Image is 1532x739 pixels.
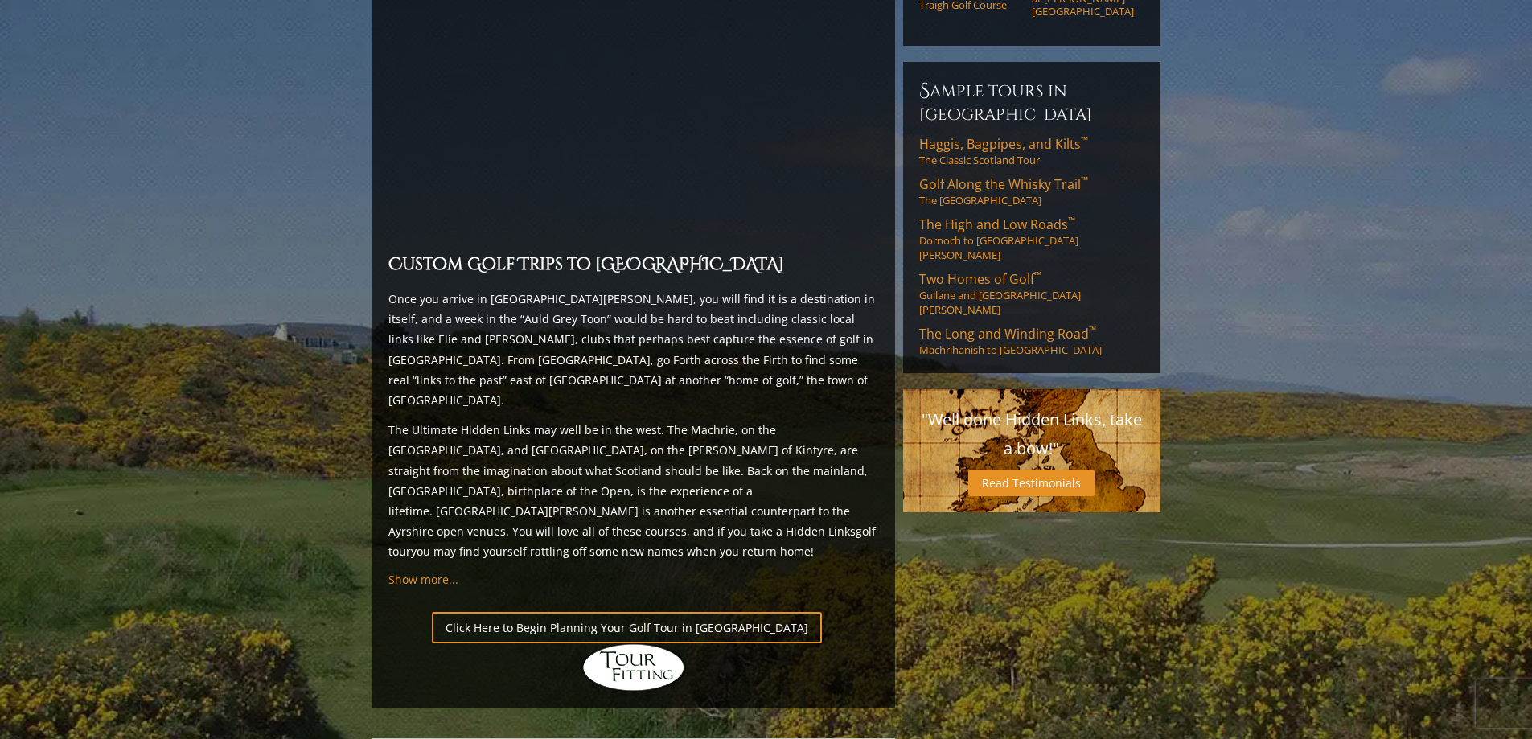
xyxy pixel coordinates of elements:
[919,135,1144,167] a: Haggis, Bagpipes, and Kilts™The Classic Scotland Tour
[919,216,1144,262] a: The High and Low Roads™Dornoch to [GEOGRAPHIC_DATA][PERSON_NAME]
[919,216,1075,233] span: The High and Low Roads
[968,470,1095,496] a: Read Testimonials
[919,175,1144,207] a: Golf Along the Whisky Trail™The [GEOGRAPHIC_DATA]
[919,175,1088,193] span: Golf Along the Whisky Trail
[388,523,876,559] a: golf tour
[1081,133,1088,147] sup: ™
[919,270,1144,317] a: Two Homes of Golf™Gullane and [GEOGRAPHIC_DATA][PERSON_NAME]
[919,135,1088,153] span: Haggis, Bagpipes, and Kilts
[581,643,686,692] img: Hidden Links
[919,325,1144,357] a: The Long and Winding Road™Machrihanish to [GEOGRAPHIC_DATA]
[919,405,1144,463] p: "Well done Hidden Links, take a bow!"
[1034,269,1041,282] sup: ™
[388,289,879,410] p: Once you arrive in [GEOGRAPHIC_DATA][PERSON_NAME], you will find it is a destination in itself, a...
[919,325,1096,343] span: The Long and Winding Road
[919,270,1041,288] span: Two Homes of Golf
[388,572,458,587] a: Show more...
[1081,174,1088,187] sup: ™
[388,252,879,279] h2: Custom Golf Trips to [GEOGRAPHIC_DATA]
[1068,214,1075,228] sup: ™
[919,78,1144,125] h6: Sample Tours in [GEOGRAPHIC_DATA]
[388,420,879,561] p: The Ultimate Hidden Links may well be in the west. The Machrie, on the [GEOGRAPHIC_DATA], and [GE...
[432,612,822,643] a: Click Here to Begin Planning Your Golf Tour in [GEOGRAPHIC_DATA]
[1089,323,1096,337] sup: ™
